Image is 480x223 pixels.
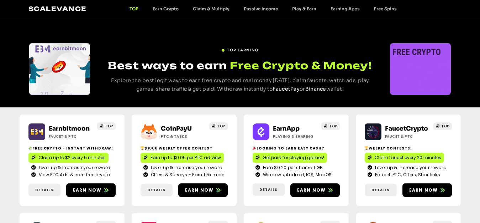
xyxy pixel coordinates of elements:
[253,183,285,196] a: Details
[305,86,326,92] a: Binance
[365,146,368,150] img: 🏆
[151,154,221,161] span: Earn up to $0.05 per PTC ad view
[253,146,256,150] img: 🎉
[66,183,116,197] a: Earn now
[38,154,106,161] span: Claim up to $2 every 5 minutes
[221,45,258,53] a: TOP EARNING
[186,6,237,11] a: Claim & Multiply
[161,125,192,132] a: CoinPayU
[273,125,300,132] a: EarnApp
[28,184,60,196] a: Details
[253,153,327,163] a: Get paid for playing games!
[441,123,449,129] span: TOP
[230,59,372,72] span: Free Crypto & Money!
[217,123,225,129] span: TOP
[105,123,113,129] span: TOP
[390,43,451,95] div: Slides
[290,183,340,197] a: Earn now
[273,86,300,92] a: FaucetPay
[149,172,225,178] span: Offers & Surveys - Earn 1.5x more
[365,146,452,151] h2: Weekly contests!
[122,6,404,11] nav: Menu
[409,187,438,193] span: Earn now
[237,6,285,11] a: Passive Income
[263,154,324,161] span: Get paid for playing games!
[29,43,90,95] div: Slides
[433,122,452,130] a: TOP
[227,47,258,53] span: TOP EARNING
[259,187,278,192] span: Details
[321,122,340,130] a: TOP
[149,164,222,171] span: Level up & Increase your reward
[178,183,228,197] a: Earn now
[141,184,173,196] a: Details
[146,6,186,11] a: Earn Crypto
[297,187,326,193] span: Earn now
[147,187,165,193] span: Details
[141,146,228,151] h2: $1000 Weekly Offer contest
[323,6,367,11] a: Earning Apps
[97,122,116,130] a: TOP
[385,134,429,139] h2: Faucet & PTC
[28,153,109,163] a: Claim up to $2 every 5 minutes
[385,125,428,132] a: FaucetCrypto
[37,164,110,171] span: Level up & Increase your reward
[28,146,116,151] h2: Free crypto - Instant withdraw!
[285,6,323,11] a: Play & Earn
[141,146,144,150] img: 🏆
[161,134,205,139] h2: ptc & Tasks
[365,153,444,163] a: Claim faucet every 20 minutes
[373,172,440,178] span: Faucet, PTC, Offers, Shortlinks
[108,59,227,72] span: Best ways to earn
[49,125,90,132] a: Earnbitmoon
[73,187,102,193] span: Earn now
[273,134,317,139] h2: Playing & Sharing
[261,164,323,171] span: Earn $0.20 per shared 1 GB
[375,154,441,161] span: Claim faucet every 20 minutes
[28,5,87,12] a: Scalevance
[367,6,404,11] a: Free Spins
[141,153,224,163] a: Earn up to $0.05 per PTC ad view
[209,122,228,130] a: TOP
[122,6,146,11] a: TOP
[35,187,53,193] span: Details
[371,187,390,193] span: Details
[261,172,332,178] span: Windows, Android, IOS, MacOS
[103,76,377,93] p: Explore the best legit ways to earn free crypto and real money [DATE]: claim faucets, watch ads, ...
[28,146,32,150] img: 💸
[365,184,397,196] a: Details
[373,164,447,171] span: Level up & Increase your reward
[185,187,214,193] span: Earn now
[253,146,340,151] h2: Looking to Earn Easy Cash?
[402,183,452,197] a: Earn now
[49,134,93,139] h2: Faucet & PTC
[329,123,337,129] span: TOP
[37,172,110,178] span: View PTC Ads & earn free crypto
